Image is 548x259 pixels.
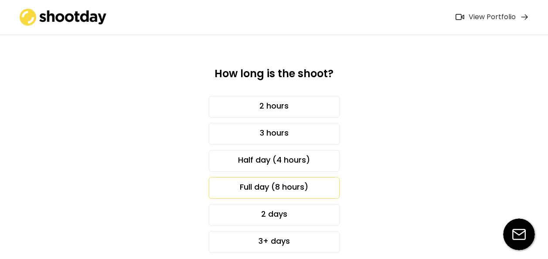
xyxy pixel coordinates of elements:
div: View Portfolio [469,13,516,22]
div: 2 hours [209,96,340,118]
div: 3 hours [209,123,340,145]
img: email-icon%20%281%29.svg [503,218,535,250]
div: Half day (4 hours) [209,150,340,172]
img: Icon%20feather-video%402x.png [456,14,464,20]
img: shootday_logo.png [20,9,107,26]
div: How long is the shoot? [156,67,393,87]
div: Full day (8 hours) [209,177,340,199]
div: 2 days [209,204,340,226]
div: 3+ days [209,231,340,253]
